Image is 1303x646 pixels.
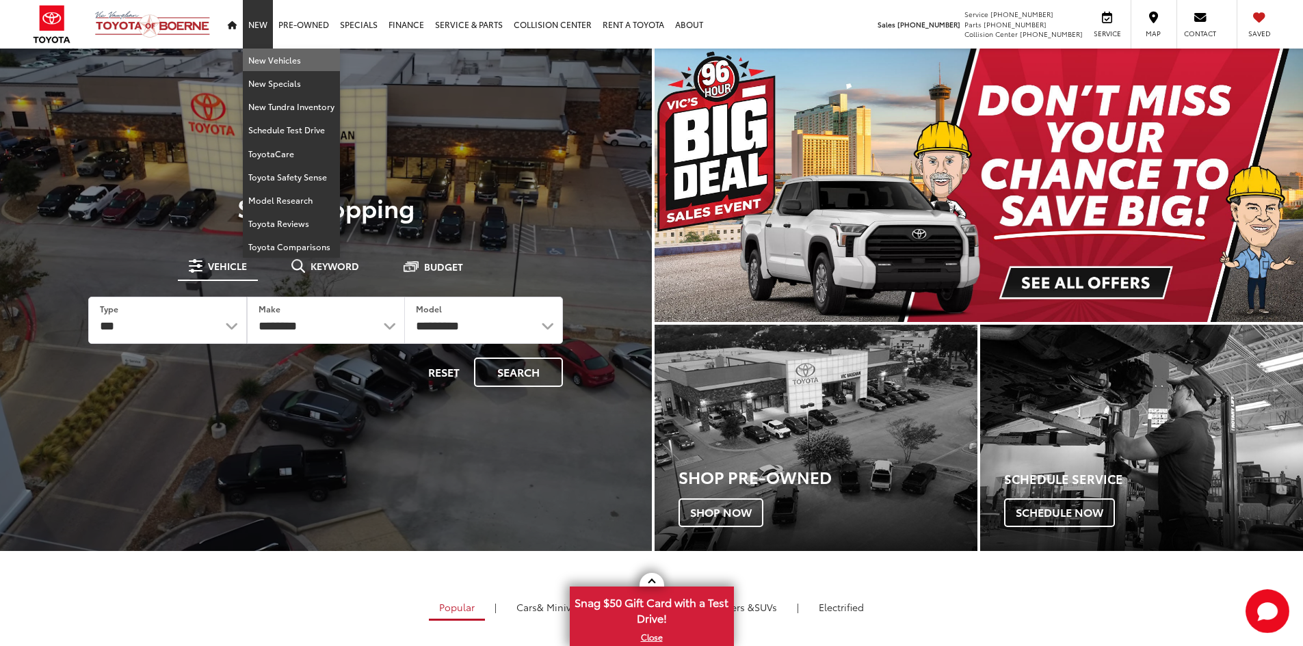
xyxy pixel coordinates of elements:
span: [PHONE_NUMBER] [984,19,1047,29]
a: Schedule Test Drive [243,118,340,142]
span: Service [1092,29,1122,38]
span: [PHONE_NUMBER] [990,9,1053,19]
a: Toyota Reviews [243,212,340,235]
span: Schedule Now [1004,498,1115,527]
a: Toyota Comparisons [243,235,340,258]
span: Collision Center [964,29,1018,39]
button: Search [474,358,563,387]
a: Schedule Service Schedule Now [980,325,1303,551]
a: Toyota Safety Sense [243,165,340,189]
span: [PHONE_NUMBER] [1020,29,1083,39]
svg: Start Chat [1246,589,1289,633]
span: [PHONE_NUMBER] [897,19,960,29]
span: Shop Now [679,498,763,527]
h4: Schedule Service [1004,472,1303,486]
span: Contact [1184,29,1216,38]
label: Type [100,303,118,314]
a: New Vehicles [243,49,340,72]
a: New Specials [243,72,340,95]
span: Snag $50 Gift Card with a Test Drive! [571,588,733,630]
p: Start Shopping [57,193,594,221]
div: Toyota [655,325,977,551]
li: | [491,600,500,614]
button: Toggle Chat Window [1246,589,1289,633]
span: Vehicle [208,261,247,271]
span: Map [1138,29,1168,38]
a: Cars [506,595,593,619]
a: Shop Pre-Owned Shop Now [655,325,977,551]
a: New Tundra Inventory [243,95,340,118]
label: Make [259,303,280,314]
div: Toyota [980,325,1303,551]
a: Model Research [243,189,340,212]
label: Model [416,303,442,314]
a: Popular [429,595,485,621]
button: Reset [417,358,471,387]
span: Service [964,9,988,19]
li: | [793,600,802,614]
span: Saved [1244,29,1274,38]
a: ToyotaCare [243,142,340,165]
span: Budget [424,262,463,271]
span: Keyword [311,261,359,271]
img: Vic Vaughan Toyota of Boerne [94,10,211,38]
span: Sales [878,19,895,29]
a: SUVs [684,595,787,619]
h3: Shop Pre-Owned [679,468,977,485]
span: & Minivan [537,600,583,614]
a: Electrified [808,595,874,619]
span: Parts [964,19,982,29]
